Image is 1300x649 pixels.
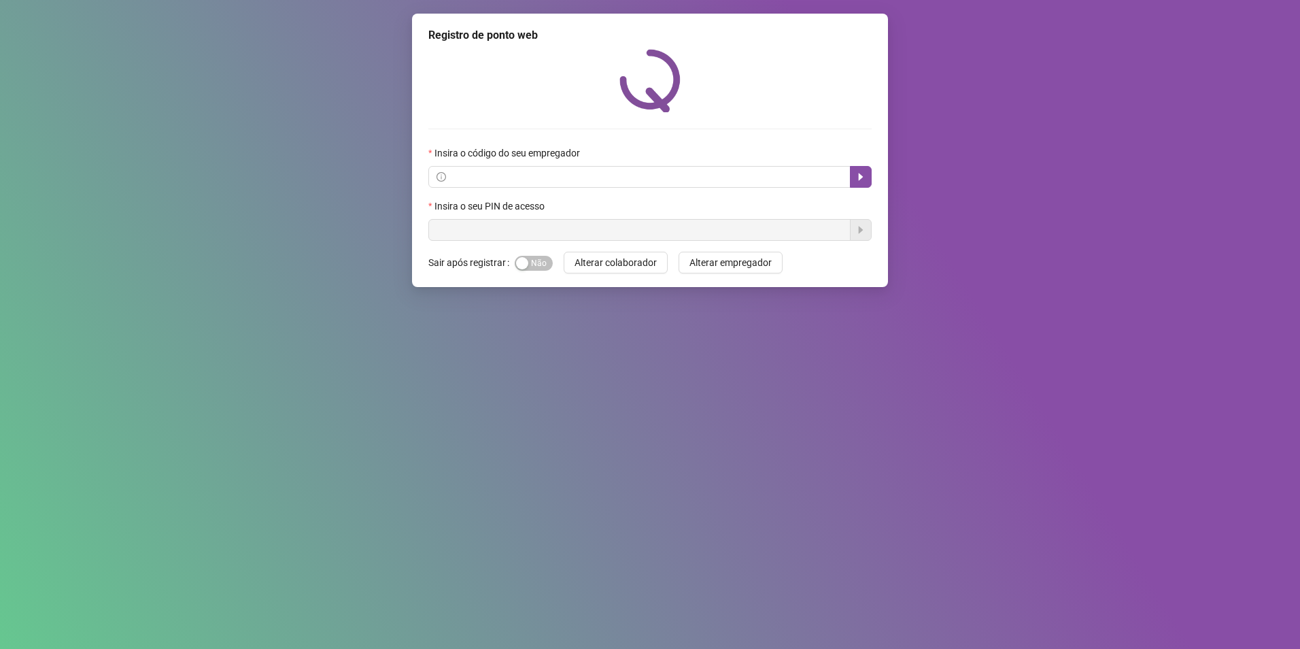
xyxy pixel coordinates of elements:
[564,252,668,273] button: Alterar colaborador
[855,171,866,182] span: caret-right
[437,172,446,182] span: info-circle
[679,252,783,273] button: Alterar empregador
[689,255,772,270] span: Alterar empregador
[428,27,872,44] div: Registro de ponto web
[619,49,681,112] img: QRPoint
[428,252,515,273] label: Sair após registrar
[428,199,553,214] label: Insira o seu PIN de acesso
[575,255,657,270] span: Alterar colaborador
[428,146,589,161] label: Insira o código do seu empregador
